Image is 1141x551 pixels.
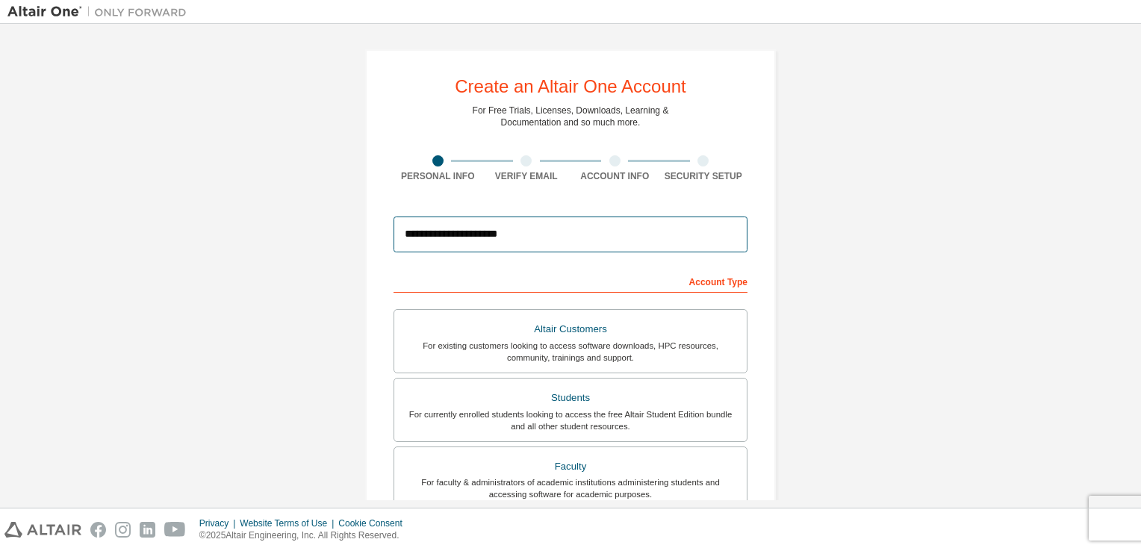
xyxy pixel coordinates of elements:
[403,340,738,364] div: For existing customers looking to access software downloads, HPC resources, community, trainings ...
[570,170,659,182] div: Account Info
[403,387,738,408] div: Students
[403,408,738,432] div: For currently enrolled students looking to access the free Altair Student Edition bundle and all ...
[164,522,186,538] img: youtube.svg
[90,522,106,538] img: facebook.svg
[394,170,482,182] div: Personal Info
[659,170,748,182] div: Security Setup
[199,529,411,542] p: © 2025 Altair Engineering, Inc. All Rights Reserved.
[4,522,81,538] img: altair_logo.svg
[199,517,240,529] div: Privacy
[482,170,571,182] div: Verify Email
[473,105,669,128] div: For Free Trials, Licenses, Downloads, Learning & Documentation and so much more.
[403,319,738,340] div: Altair Customers
[7,4,194,19] img: Altair One
[115,522,131,538] img: instagram.svg
[394,269,747,293] div: Account Type
[403,456,738,477] div: Faculty
[338,517,411,529] div: Cookie Consent
[140,522,155,538] img: linkedin.svg
[455,78,686,96] div: Create an Altair One Account
[240,517,338,529] div: Website Terms of Use
[403,476,738,500] div: For faculty & administrators of academic institutions administering students and accessing softwa...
